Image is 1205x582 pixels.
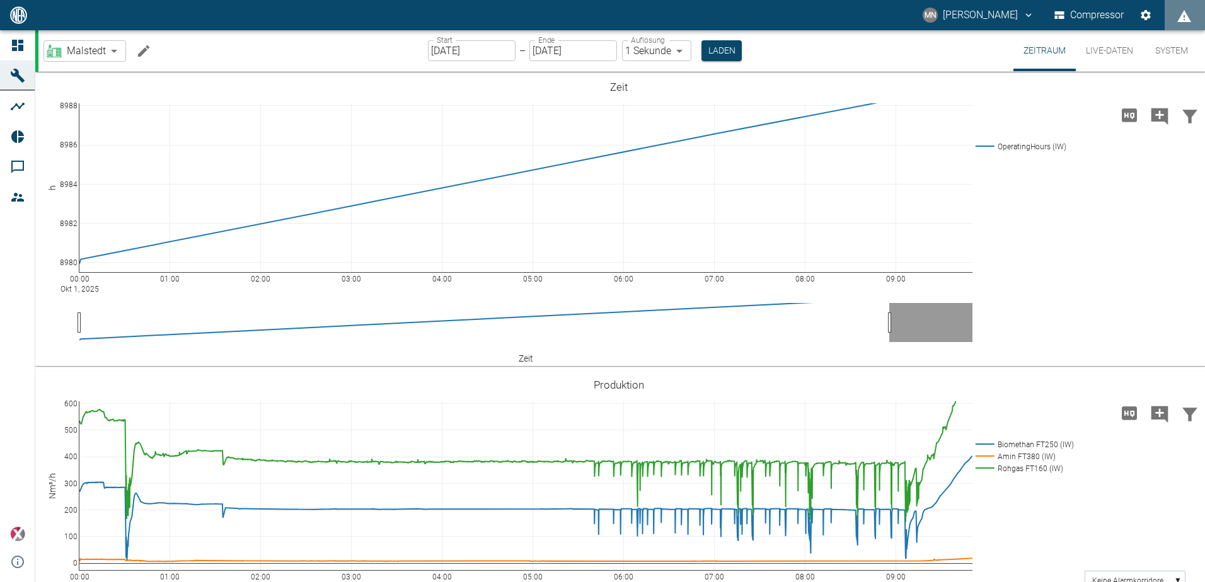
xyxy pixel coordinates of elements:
div: 1 Sekunde [622,40,691,61]
button: Machine bearbeiten [131,38,156,64]
button: Zeitraum [1013,30,1076,71]
button: Compressor [1052,4,1127,26]
button: Einstellungen [1134,4,1157,26]
label: Auflösung [631,35,665,45]
button: neumann@arcanum-energy.de [921,4,1036,26]
span: Malstedt [67,43,106,58]
label: Ende [538,35,555,45]
p: – [519,43,526,58]
button: Live-Daten [1076,30,1143,71]
span: Hohe Auflösung [1114,406,1144,418]
span: Hohe Auflösung [1114,108,1144,120]
label: Start [437,35,453,45]
img: Xplore Logo [10,527,25,542]
button: Kommentar hinzufügen [1144,99,1175,132]
a: Malstedt [47,43,106,59]
button: Daten filtern [1175,397,1205,430]
input: DD.MM.YYYY [529,40,617,61]
img: logo [9,6,28,23]
button: Kommentar hinzufügen [1144,397,1175,430]
button: Daten filtern [1175,99,1205,132]
button: System [1143,30,1200,71]
input: DD.MM.YYYY [428,40,516,61]
div: MN [923,8,938,23]
button: Laden [701,40,742,61]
